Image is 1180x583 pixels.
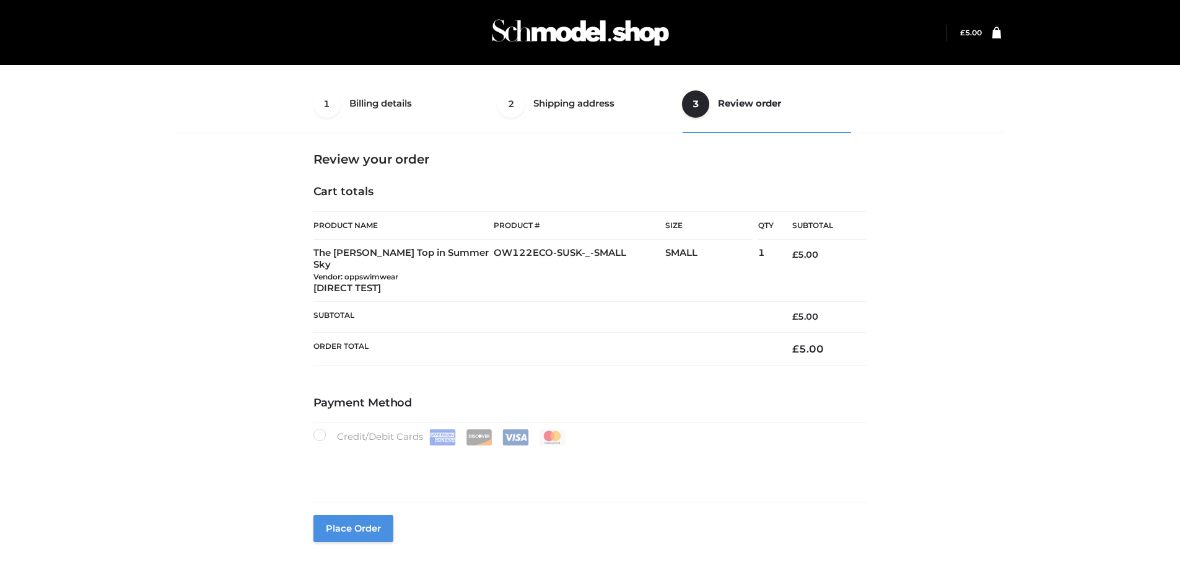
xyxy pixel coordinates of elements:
span: £ [792,343,799,355]
bdi: 5.00 [792,311,818,322]
img: Schmodel Admin 964 [487,8,673,57]
th: Qty [758,211,774,240]
th: Size [665,212,752,240]
bdi: 5.00 [960,28,982,37]
bdi: 5.00 [792,249,818,260]
img: Mastercard [539,429,566,445]
th: Product # [494,211,665,240]
td: OW122ECO-SUSK-_-SMALL [494,240,665,302]
small: Vendor: oppswimwear [313,272,398,281]
label: Credit/Debit Cards [313,429,567,445]
td: SMALL [665,240,758,302]
th: Subtotal [774,212,867,240]
td: 1 [758,240,774,302]
img: Discover [466,429,492,445]
img: Amex [429,429,456,445]
span: £ [792,311,798,322]
img: Visa [502,429,529,445]
th: Subtotal [313,302,774,332]
iframe: Secure payment input frame [311,443,865,488]
h3: Review your order [313,152,867,167]
a: £5.00 [960,28,982,37]
td: The [PERSON_NAME] Top in Summer Sky [DIRECT TEST] [313,240,494,302]
span: £ [960,28,965,37]
h4: Payment Method [313,397,867,410]
th: Order Total [313,332,774,365]
button: Place order [313,515,393,542]
bdi: 5.00 [792,343,824,355]
th: Product Name [313,211,494,240]
h4: Cart totals [313,185,867,199]
span: £ [792,249,798,260]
